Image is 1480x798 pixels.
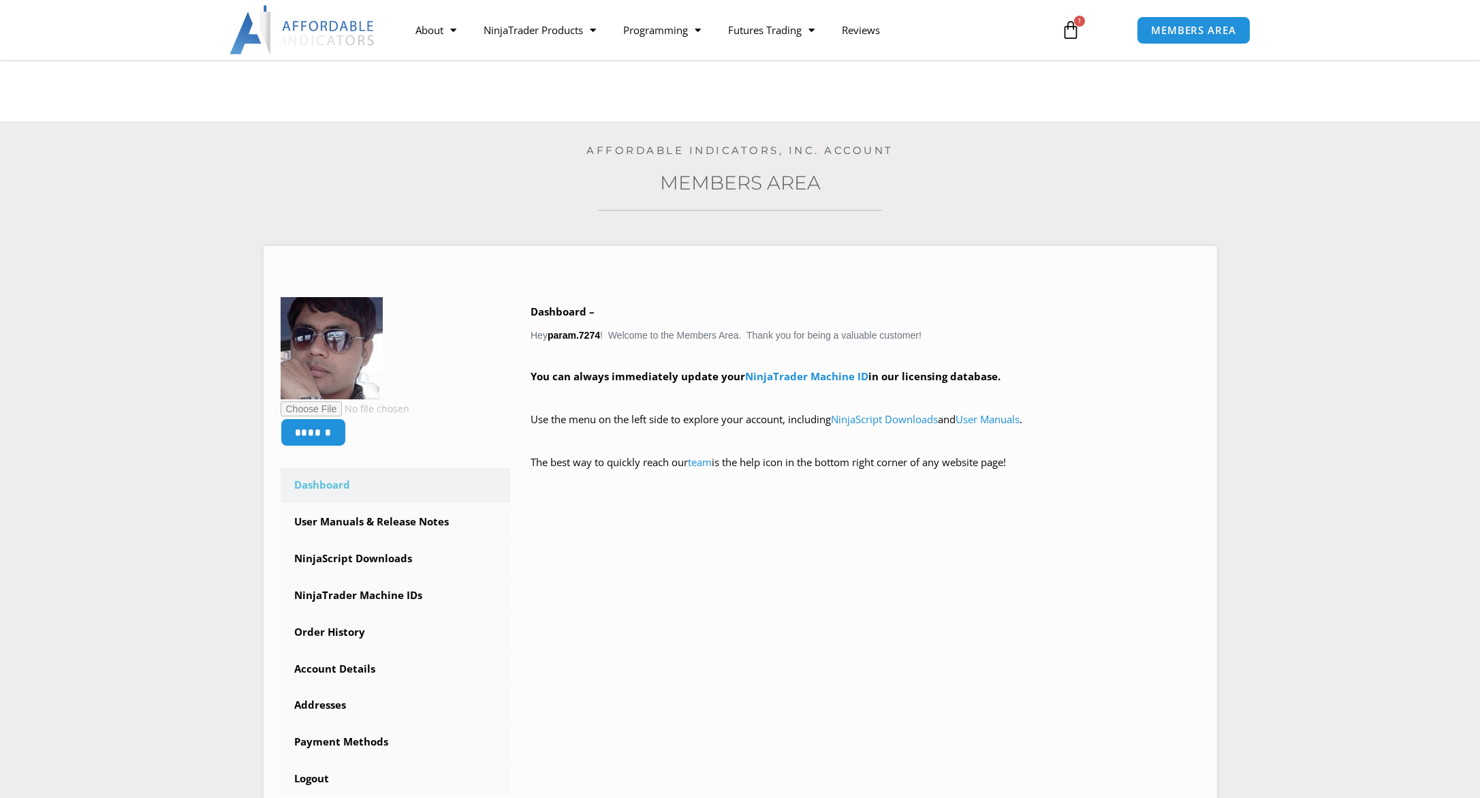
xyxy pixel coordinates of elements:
[281,761,511,797] a: Logout
[688,455,712,469] a: team
[548,330,600,341] strong: param.7274
[230,5,376,55] img: LogoAI | Affordable Indicators – NinjaTrader
[1074,16,1085,27] span: 1
[1041,10,1101,50] a: 1
[402,14,1045,46] nav: Menu
[531,305,595,318] b: Dashboard –
[470,14,610,46] a: NinjaTrader Products
[531,369,1001,383] strong: You can always immediately update your in our licensing database.
[402,14,470,46] a: About
[281,541,511,577] a: NinjaScript Downloads
[281,504,511,540] a: User Manuals & Release Notes
[586,144,894,157] a: Affordable Indicators, Inc. Account
[831,412,938,426] a: NinjaScript Downloads
[1151,25,1236,35] span: MEMBERS AREA
[281,615,511,650] a: Order History
[956,412,1020,426] a: User Manuals
[281,651,511,687] a: Account Details
[745,369,868,383] a: NinjaTrader Machine ID
[281,467,511,797] nav: Account pages
[281,688,511,723] a: Addresses
[281,297,383,399] img: 06f45052ef44a4f6cfbf700c5e9ab60df7c7c9ffcab772790534b7a6fe138a01
[281,724,511,760] a: Payment Methods
[281,467,511,503] a: Dashboard
[531,453,1200,491] p: The best way to quickly reach our is the help icon in the bottom right corner of any website page!
[714,14,828,46] a: Futures Trading
[281,578,511,613] a: NinjaTrader Machine IDs
[531,303,1200,491] div: Hey ! Welcome to the Members Area. Thank you for being a valuable customer!
[828,14,894,46] a: Reviews
[1137,16,1250,44] a: MEMBERS AREA
[531,410,1200,448] p: Use the menu on the left side to explore your account, including and .
[610,14,714,46] a: Programming
[660,171,821,194] a: Members Area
